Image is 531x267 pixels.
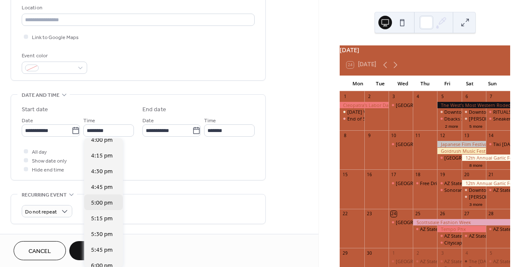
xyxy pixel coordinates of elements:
div: Dbacks X Flo Rida Concert [437,115,461,122]
div: Japanese Film Festival Arizona 2025 [437,141,486,147]
div: Phoenix Art Museum - Pay What You Wish Wednesday [389,141,413,147]
div: 5 [488,250,494,256]
div: AZ State Fair [413,258,437,264]
div: 1 [391,250,397,256]
button: Cancel [14,241,66,260]
div: Gilbert Farmer's Market [462,194,486,200]
div: AZ State Fair [420,258,447,264]
div: [GEOGRAPHIC_DATA] - Pay What You Wish [DATE] [396,258,505,264]
div: Start date [22,105,48,114]
div: 2 [366,94,372,100]
div: AZ State Fair [444,258,471,264]
div: 2 [415,250,421,256]
div: 3 [440,250,446,256]
div: 20 [464,172,470,178]
div: Downtown's First [DATE] [444,109,498,115]
div: 27 [464,211,470,217]
div: 6 [464,94,470,100]
div: Scottsdale Fashion Week [413,219,510,225]
div: [GEOGRAPHIC_DATA] - Pay What You Wish [DATE] [396,141,505,147]
span: 4:45 pm [91,183,113,192]
div: AZ State Fair [486,258,510,264]
div: Dbacks X [PERSON_NAME] Concert [444,115,520,122]
span: 5:15 pm [91,214,113,223]
div: 11 [415,133,421,139]
div: 23 [366,211,372,217]
div: Gilbert Farmer's Market [462,115,486,122]
div: 26 [440,211,446,217]
span: Cancel [28,247,51,256]
span: Date and time [22,91,60,100]
span: 4:30 pm [91,167,113,176]
div: 5 [440,94,446,100]
div: 10 [391,133,397,139]
div: [GEOGRAPHIC_DATA] - Pay What You Wish [DATE] [396,102,505,108]
div: [GEOGRAPHIC_DATA] - Pay What You Wish [DATE] [396,180,505,186]
span: 5:30 pm [91,230,113,239]
div: Downtown's First Friday [437,109,461,115]
div: Labor Day Weekend: Grill at the Mill [340,109,364,115]
div: Cleopatra's Labor Day Weekend Pool Party [340,102,388,108]
div: 22 [342,211,348,217]
button: Save [69,241,113,260]
div: 12th Annual Garlic Festival [462,180,510,186]
div: 18 [415,172,421,178]
div: 9 [366,133,372,139]
div: AZ State Fair [420,226,447,232]
button: 8 more [466,161,486,168]
div: AZ State Fair [493,226,520,232]
div: AZ State Fair [486,226,510,232]
div: Phoenix Art Museum - Pay What You Wish Wednesday [389,102,413,108]
div: Thu [414,76,436,92]
div: [GEOGRAPHIC_DATA] - Pay What You Wish [DATE] [396,219,505,225]
div: 4 [415,94,421,100]
div: Tiki Halloween Paint and Sip [486,141,510,147]
div: AZ State Fair [462,233,486,239]
div: 21 [488,172,494,178]
div: Sat [459,76,481,92]
div: AZ State Fair [437,258,461,264]
span: 5:45 pm [91,246,113,255]
div: Location [22,3,253,12]
div: Sun [481,76,503,92]
div: 16 [366,172,372,178]
div: 13 [464,133,470,139]
div: The West’s Most Western Rodeo [437,102,510,108]
div: 4 [464,250,470,256]
div: AZ State Fair [437,233,461,239]
div: Phoenix Art Museum - Pay What You Wish Wednesday [389,180,413,186]
span: 4:15 pm [91,152,113,160]
span: 5:00 pm [91,199,113,208]
div: End of Summer White Party [340,115,364,122]
div: Free Drive-In Movie Night [420,180,475,186]
div: 14 [488,133,494,139]
div: 15 [342,172,348,178]
span: Time [83,116,95,125]
div: [PERSON_NAME] Market [469,194,522,200]
div: End of Summer White Party [347,115,408,122]
div: AZ State Fair [493,258,520,264]
div: 8 [342,133,348,139]
span: Date [22,116,33,125]
div: Mesa Arts Center Fall 2025 Opening Reception [437,155,461,161]
div: RITUALS ~ A Tea Lounge Pop Up [486,109,510,115]
div: [DATE] [340,45,510,55]
span: Date [142,116,154,125]
span: Show date only [32,157,67,166]
div: Downtown Chandler Farmer's Market [462,187,486,193]
div: End date [142,105,166,114]
div: AZ State Fair [469,233,496,239]
button: 5 more [466,122,486,129]
span: Do not repeat [25,207,57,217]
div: Tempo Phx [437,226,486,232]
div: Phoenix Art Museum - Pay What You Wish Wednesday [389,258,413,264]
div: 12 [440,133,446,139]
div: AZ State Fair [444,233,471,239]
div: Free Drive-In Movie Night [413,180,437,186]
div: The Halloween Witch Summit [462,258,486,264]
div: 30 [366,250,372,256]
div: [PERSON_NAME] Market [469,115,522,122]
span: All day [32,148,47,157]
span: 4:00 pm [91,136,113,145]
